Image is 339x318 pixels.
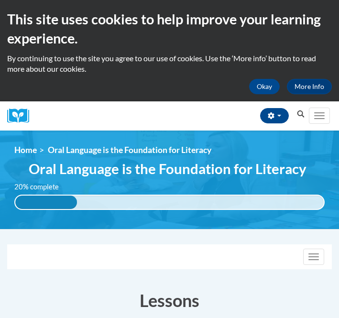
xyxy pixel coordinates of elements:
[14,145,37,155] a: Home
[249,79,280,94] button: Okay
[260,108,289,123] button: Account Settings
[7,10,332,48] h2: This site uses cookies to help improve your learning experience.
[15,196,77,209] div: 20% complete
[7,288,332,312] h3: Lessons
[294,109,308,120] button: Search
[7,53,332,74] p: By continuing to use the site you agree to our use of cookies. Use the ‘More info’ button to read...
[29,160,306,177] span: Oral Language is the Foundation for Literacy
[308,101,332,131] div: Main menu
[48,145,211,155] span: Oral Language is the Foundation for Literacy
[7,109,36,123] img: Logo brand
[7,109,36,123] a: Cox Campus
[287,79,332,94] a: More Info
[14,182,69,192] label: 20% complete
